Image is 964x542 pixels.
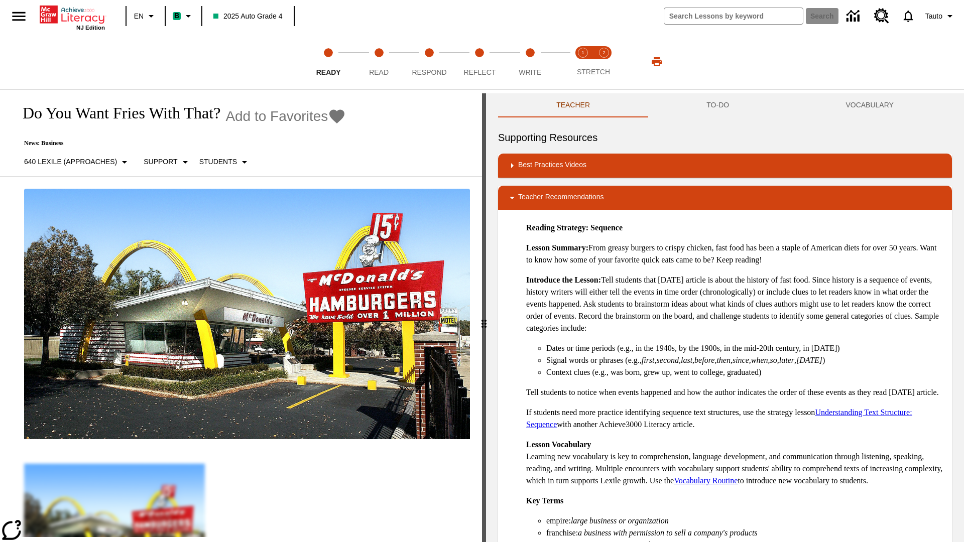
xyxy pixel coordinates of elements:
span: STRETCH [577,68,610,76]
em: then [716,356,731,364]
span: Write [519,68,541,76]
span: 2025 Auto Grade 4 [213,11,283,22]
em: first [642,356,655,364]
li: empire: [546,515,944,527]
li: Dates or time periods (e.g., in the 1940s, by the 1900s, in the mid-20th century, in [DATE]) [546,342,944,354]
div: Press Enter or Spacebar and then press right and left arrow keys to move the slider [482,93,486,542]
strong: Sequence [590,223,623,232]
li: franchise: [546,527,944,539]
div: Instructional Panel Tabs [498,93,952,117]
p: News: Business [12,140,346,147]
li: Signal words or phrases (e.g., , , , , , , , , , ) [546,354,944,366]
p: Learning new vocabulary is key to comprehension, language development, and communication through ... [526,439,944,487]
input: search field [664,8,803,24]
p: Tell students that [DATE] article is about the history of fast food. Since history is a sequence ... [526,274,944,334]
button: Reflect step 4 of 5 [450,34,509,89]
button: Write step 5 of 5 [501,34,559,89]
button: VOCABULARY [787,93,952,117]
button: Print [641,53,673,71]
a: Resource Center, Will open in new tab [868,3,895,30]
span: EN [134,11,144,22]
p: Tell students to notice when events happened and how the author indicates the order of these even... [526,386,944,398]
button: Stretch Respond step 2 of 2 [589,34,619,89]
strong: Key Terms [526,496,563,505]
p: From greasy burgers to crispy chicken, fast food has been a staple of American diets for over 50 ... [526,242,944,266]
a: Vocabulary Routine [674,476,738,485]
button: Stretch Read step 1 of 2 [568,34,597,89]
div: activity [486,93,964,542]
span: Add to Favorites [225,108,328,124]
span: Read [369,68,389,76]
text: 2 [602,50,605,55]
em: a business with permission to sell a company's products [578,528,758,537]
button: TO-DO [648,93,787,117]
button: Scaffolds, Support [140,153,195,171]
a: Understanding Text Structure: Sequence [526,408,912,429]
p: Teacher Recommendations [518,192,604,204]
span: Reflect [464,68,496,76]
button: Profile/Settings [921,7,960,25]
button: Select Lexile, 640 Lexile (Approaches) [20,153,135,171]
button: Respond step 3 of 5 [400,34,458,89]
em: [DATE] [796,356,822,364]
h1: Do You Want Fries With That? [12,104,220,122]
em: second [657,356,679,364]
strong: Introduce the Lesson: [526,276,601,284]
button: Add to Favorites - Do You Want Fries With That? [225,107,346,125]
em: last [681,356,692,364]
p: 640 Lexile (Approaches) [24,157,117,167]
h6: Supporting Resources [498,129,952,146]
span: NJ Edition [76,25,105,31]
span: Ready [316,68,341,76]
img: One of the first McDonald's stores, with the iconic red sign and golden arches. [24,189,470,440]
em: when [751,356,768,364]
span: B [174,10,179,22]
div: Teacher Recommendations [498,186,952,210]
p: Best Practices Videos [518,160,586,172]
button: Teacher [498,93,648,117]
em: before [694,356,714,364]
em: so [770,356,777,364]
a: Data Center [840,3,868,30]
button: Select Student [195,153,255,171]
span: Respond [412,68,446,76]
p: Students [199,157,237,167]
div: Best Practices Videos [498,154,952,178]
button: Language: EN, Select a language [130,7,162,25]
p: Support [144,157,177,167]
em: large business or organization [571,516,669,525]
em: since [733,356,749,364]
strong: Lesson Summary: [526,243,588,252]
em: later [779,356,794,364]
text: 1 [581,50,584,55]
div: Home [40,4,105,31]
strong: Lesson Vocabulary [526,440,591,449]
button: Open side menu [4,2,34,31]
a: Notifications [895,3,921,29]
button: Read step 2 of 5 [349,34,408,89]
span: Tauto [925,11,942,22]
button: Boost Class color is mint green. Change class color [169,7,198,25]
p: If students need more practice identifying sequence text structures, use the strategy lesson with... [526,406,944,431]
button: Ready step 1 of 5 [299,34,357,89]
li: Context clues (e.g., was born, grew up, went to college, graduated) [546,366,944,378]
strong: Reading Strategy: [526,223,588,232]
